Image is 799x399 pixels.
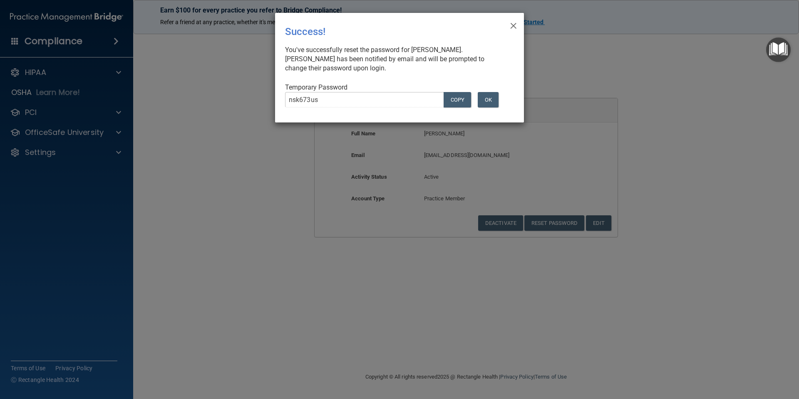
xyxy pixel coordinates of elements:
span: × [510,16,517,33]
div: You've successfully reset the password for [PERSON_NAME]. [PERSON_NAME] has been notified by emai... [285,45,507,73]
div: Success! [285,20,480,44]
button: OK [478,92,499,107]
button: COPY [444,92,471,107]
button: Open Resource Center [766,37,791,62]
span: Temporary Password [285,83,347,91]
